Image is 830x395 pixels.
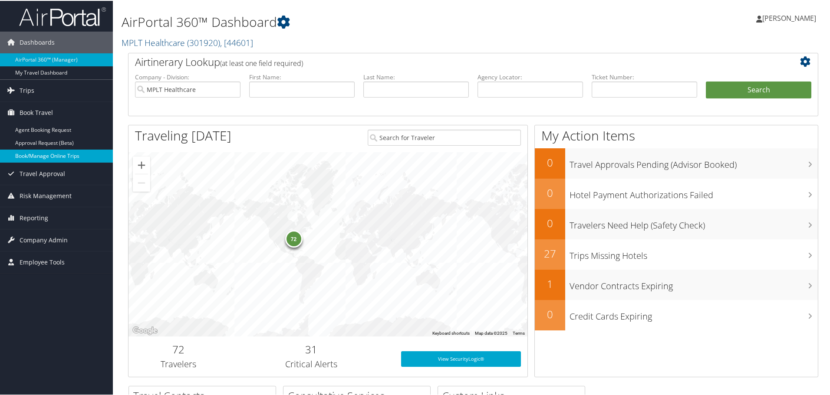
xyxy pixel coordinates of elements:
[475,330,507,335] span: Map data ©2025
[535,245,565,260] h2: 27
[220,58,303,67] span: (at least one field required)
[135,357,222,369] h3: Travelers
[401,350,521,366] a: View SecurityLogic®
[135,341,222,356] h2: 72
[131,324,159,336] img: Google
[285,229,302,247] div: 72
[756,4,825,30] a: [PERSON_NAME]
[20,251,65,272] span: Employee Tools
[570,245,818,261] h3: Trips Missing Hotels
[570,275,818,291] h3: Vendor Contracts Expiring
[535,269,818,299] a: 1Vendor Contracts Expiring
[535,185,565,199] h2: 0
[535,208,818,238] a: 0Travelers Need Help (Safety Check)
[122,12,590,30] h1: AirPortal 360™ Dashboard
[535,306,565,321] h2: 0
[187,36,220,48] span: ( 301920 )
[220,36,253,48] span: , [ 44601 ]
[249,72,355,81] label: First Name:
[762,13,816,22] span: [PERSON_NAME]
[20,79,34,101] span: Trips
[19,6,106,26] img: airportal-logo.png
[570,184,818,200] h3: Hotel Payment Authorizations Failed
[535,215,565,230] h2: 0
[20,162,65,184] span: Travel Approval
[478,72,583,81] label: Agency Locator:
[368,129,521,145] input: Search for Traveler
[363,72,469,81] label: Last Name:
[131,324,159,336] a: Open this area in Google Maps (opens a new window)
[133,173,150,191] button: Zoom out
[235,357,388,369] h3: Critical Alerts
[570,305,818,322] h3: Credit Cards Expiring
[20,206,48,228] span: Reporting
[513,330,525,335] a: Terms (opens in new tab)
[432,330,470,336] button: Keyboard shortcuts
[706,81,811,98] button: Search
[133,156,150,173] button: Zoom in
[20,31,55,52] span: Dashboards
[20,184,72,206] span: Risk Management
[135,126,231,144] h1: Traveling [DATE]
[535,147,818,178] a: 0Travel Approvals Pending (Advisor Booked)
[570,153,818,170] h3: Travel Approvals Pending (Advisor Booked)
[122,36,253,48] a: MPLT Healthcare
[570,214,818,231] h3: Travelers Need Help (Safety Check)
[535,299,818,330] a: 0Credit Cards Expiring
[535,238,818,269] a: 27Trips Missing Hotels
[535,276,565,291] h2: 1
[592,72,697,81] label: Ticket Number:
[20,229,68,250] span: Company Admin
[535,126,818,144] h1: My Action Items
[135,72,240,81] label: Company - Division:
[135,54,754,69] h2: Airtinerary Lookup
[535,178,818,208] a: 0Hotel Payment Authorizations Failed
[20,101,53,123] span: Book Travel
[535,154,565,169] h2: 0
[235,341,388,356] h2: 31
